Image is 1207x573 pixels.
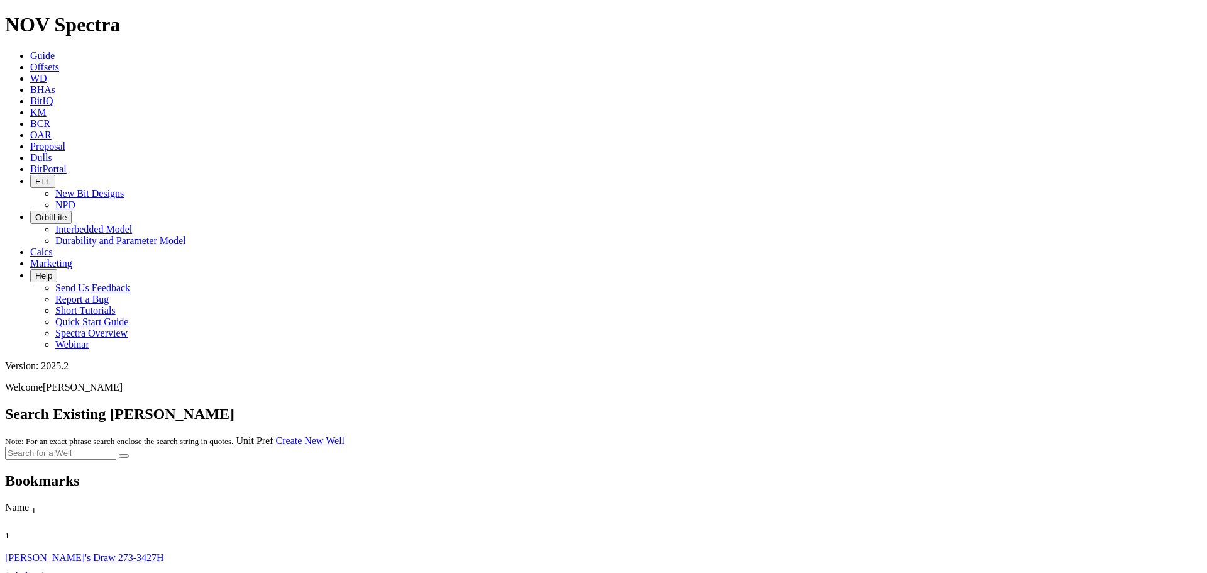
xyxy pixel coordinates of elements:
[5,527,9,538] span: Sort None
[55,282,130,293] a: Send Us Feedback
[5,527,68,541] div: Sort None
[5,502,1118,527] div: Sort None
[5,447,116,460] input: Search for a Well
[30,62,59,72] a: Offsets
[30,96,53,106] a: BitIQ
[30,130,52,140] a: OAR
[5,437,233,446] small: Note: For an exact phrase search enclose the search string in quotes.
[5,382,1202,393] p: Welcome
[5,531,9,540] sub: 1
[55,328,128,338] a: Spectra Overview
[30,107,47,118] a: KM
[35,213,67,222] span: OrbitLite
[5,552,164,563] a: [PERSON_NAME]'s Draw 273-3427H
[43,382,123,392] span: [PERSON_NAME]
[55,339,89,350] a: Webinar
[30,84,55,95] a: BHAs
[5,527,68,552] div: Sort None
[31,506,36,515] sub: 1
[30,211,72,224] button: OrbitLite
[30,175,55,188] button: FTT
[5,472,1202,489] h2: Bookmarks
[30,73,47,84] a: WD
[30,141,65,152] a: Proposal
[236,435,273,446] a: Unit Pref
[5,516,1118,527] div: Column Menu
[5,502,1118,516] div: Name Sort None
[30,269,57,282] button: Help
[55,316,128,327] a: Quick Start Guide
[5,406,1202,423] h2: Search Existing [PERSON_NAME]
[30,258,72,269] a: Marketing
[55,224,132,235] a: Interbedded Model
[5,541,68,552] div: Column Menu
[30,164,67,174] a: BitPortal
[55,294,109,304] a: Report a Bug
[55,305,116,316] a: Short Tutorials
[55,199,75,210] a: NPD
[5,502,29,513] span: Name
[30,152,52,163] a: Dulls
[55,188,124,199] a: New Bit Designs
[5,13,1202,36] h1: NOV Spectra
[5,360,1202,372] div: Version: 2025.2
[30,118,50,129] a: BCR
[31,502,36,513] span: Sort None
[30,50,55,61] a: Guide
[30,247,53,257] a: Calcs
[55,235,186,246] a: Durability and Parameter Model
[276,435,344,446] a: Create New Well
[35,271,52,281] span: Help
[35,177,50,186] span: FTT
